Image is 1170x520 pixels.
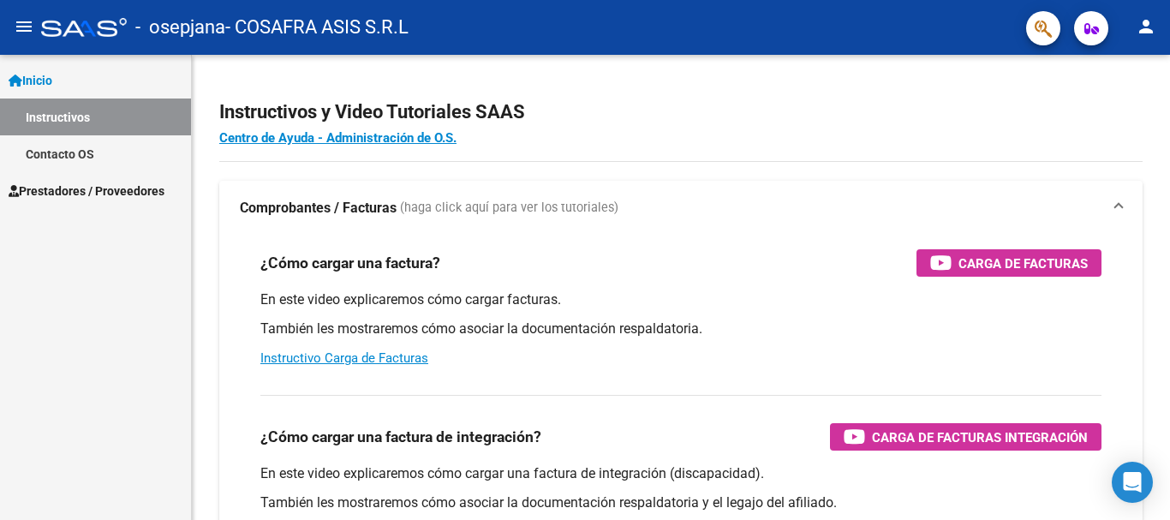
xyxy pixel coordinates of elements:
[260,350,428,366] a: Instructivo Carga de Facturas
[958,253,1088,274] span: Carga de Facturas
[135,9,225,46] span: - osepjana
[916,249,1101,277] button: Carga de Facturas
[260,251,440,275] h3: ¿Cómo cargar una factura?
[260,493,1101,512] p: También les mostraremos cómo asociar la documentación respaldatoria y el legajo del afiliado.
[260,425,541,449] h3: ¿Cómo cargar una factura de integración?
[1112,462,1153,503] div: Open Intercom Messenger
[9,71,52,90] span: Inicio
[219,181,1143,236] mat-expansion-panel-header: Comprobantes / Facturas (haga click aquí para ver los tutoriales)
[9,182,164,200] span: Prestadores / Proveedores
[219,96,1143,129] h2: Instructivos y Video Tutoriales SAAS
[400,199,618,218] span: (haga click aquí para ver los tutoriales)
[872,427,1088,448] span: Carga de Facturas Integración
[260,320,1101,338] p: También les mostraremos cómo asociar la documentación respaldatoria.
[260,464,1101,483] p: En este video explicaremos cómo cargar una factura de integración (discapacidad).
[219,130,457,146] a: Centro de Ayuda - Administración de O.S.
[14,16,34,37] mat-icon: menu
[225,9,409,46] span: - COSAFRA ASIS S.R.L
[830,423,1101,451] button: Carga de Facturas Integración
[240,199,397,218] strong: Comprobantes / Facturas
[1136,16,1156,37] mat-icon: person
[260,290,1101,309] p: En este video explicaremos cómo cargar facturas.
